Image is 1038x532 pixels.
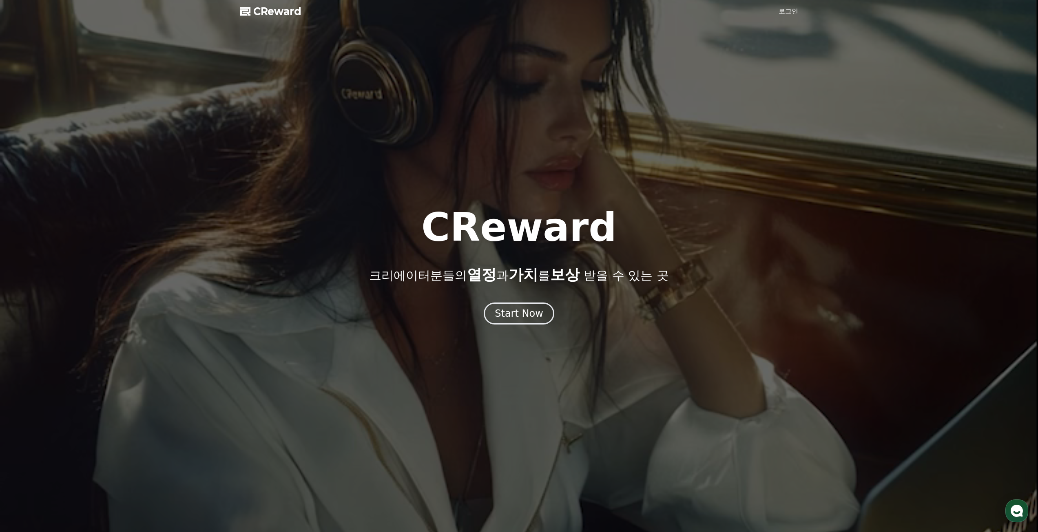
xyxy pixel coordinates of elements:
span: 보상 [550,266,580,283]
h1: CReward [421,208,617,247]
a: 로그인 [779,7,798,16]
span: CReward [253,5,301,18]
div: Start Now [495,307,543,320]
span: 열정 [467,266,496,283]
a: CReward [240,5,301,18]
button: Start Now [484,302,554,324]
span: 가치 [509,266,538,283]
p: 크리에이터분들의 과 를 받을 수 있는 곳 [369,267,668,283]
a: Start Now [484,311,554,318]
